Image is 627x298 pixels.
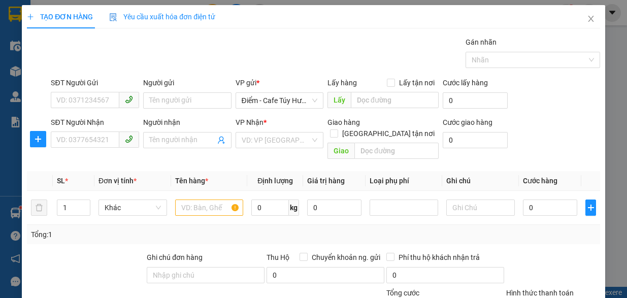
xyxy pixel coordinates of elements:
[236,118,263,126] span: VP Nhận
[147,253,203,261] label: Ghi chú đơn hàng
[30,135,46,143] span: plus
[395,77,439,88] span: Lấy tận nơi
[27,13,93,21] span: TẠO ĐƠN HÀNG
[443,92,508,109] input: Cước lấy hàng
[351,92,439,108] input: Dọc đường
[27,13,34,20] span: plus
[523,177,557,185] span: Cước hàng
[577,5,605,34] button: Close
[31,200,47,216] button: delete
[443,79,488,87] label: Cước lấy hàng
[147,267,265,283] input: Ghi chú đơn hàng
[51,77,139,88] div: SĐT Người Gửi
[443,132,508,148] input: Cước giao hàng
[236,77,324,88] div: VP gửi
[446,200,515,216] input: Ghi Chú
[307,177,345,185] span: Giá trị hàng
[57,177,65,185] span: SL
[327,79,357,87] span: Lấy hàng
[308,252,384,263] span: Chuyển khoản ng. gửi
[143,117,232,128] div: Người nhận
[125,135,133,143] span: phone
[105,200,161,215] span: Khác
[327,92,351,108] span: Lấy
[338,128,439,139] span: [GEOGRAPHIC_DATA] tận nơi
[217,136,225,144] span: user-add
[394,252,484,263] span: Phí thu hộ khách nhận trả
[586,204,595,212] span: plus
[175,200,244,216] input: VD: Bàn, Ghế
[267,253,289,261] span: Thu Hộ
[125,95,133,104] span: phone
[31,229,243,240] div: Tổng: 1
[307,200,361,216] input: 0
[109,13,117,21] img: icon
[30,131,46,147] button: plus
[175,177,208,185] span: Tên hàng
[109,13,215,21] span: Yêu cầu xuất hóa đơn điện tử
[98,177,137,185] span: Đơn vị tính
[242,93,318,108] span: Điểm - Cafe Túy Hường - Diêm Điền
[51,117,139,128] div: SĐT Người Nhận
[386,289,419,297] span: Tổng cước
[289,200,299,216] span: kg
[327,143,354,159] span: Giao
[257,177,293,185] span: Định lượng
[366,171,442,191] th: Loại phụ phí
[327,118,360,126] span: Giao hàng
[442,171,519,191] th: Ghi chú
[354,143,439,159] input: Dọc đường
[506,289,574,297] label: Hình thức thanh toán
[587,15,595,23] span: close
[466,38,497,46] label: Gán nhãn
[443,118,492,126] label: Cước giao hàng
[585,200,596,216] button: plus
[143,77,232,88] div: Người gửi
